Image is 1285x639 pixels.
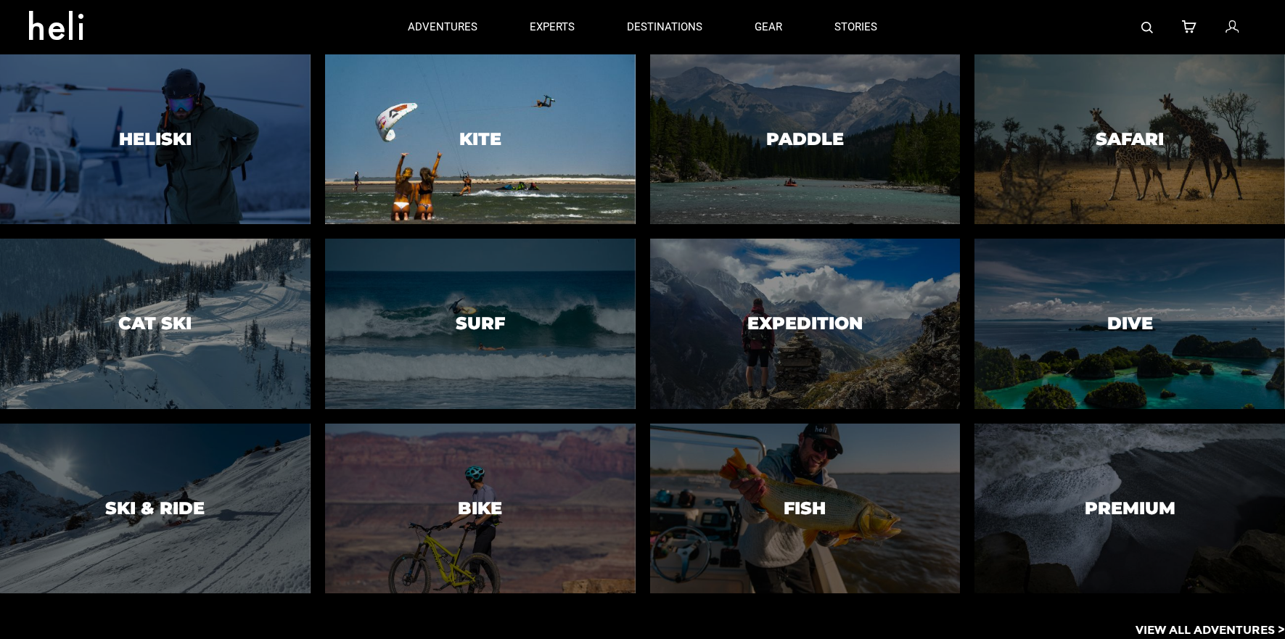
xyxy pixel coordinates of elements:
[105,499,205,518] h3: Ski & Ride
[766,130,844,149] h3: Paddle
[408,20,477,35] p: adventures
[627,20,702,35] p: destinations
[456,314,505,333] h3: Surf
[118,314,192,333] h3: Cat Ski
[784,499,826,518] h3: Fish
[1085,499,1175,518] h3: Premium
[530,20,575,35] p: experts
[1107,314,1153,333] h3: Dive
[1141,22,1153,33] img: search-bar-icon.svg
[974,424,1285,593] a: PremiumPremium image
[1136,622,1285,639] p: View All Adventures >
[458,499,502,518] h3: Bike
[119,130,192,149] h3: Heliski
[1096,130,1164,149] h3: Safari
[747,314,863,333] h3: Expedition
[459,130,501,149] h3: Kite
